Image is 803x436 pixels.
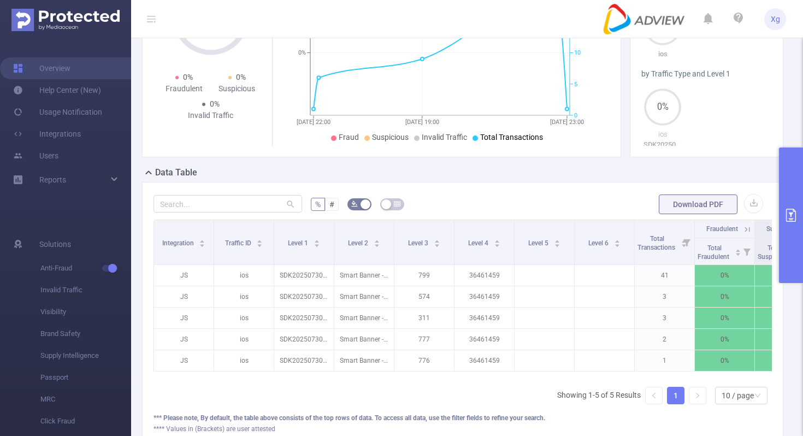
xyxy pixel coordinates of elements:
[766,225,799,233] span: Suspicious
[394,308,454,328] p: 311
[39,175,66,184] span: Reports
[274,329,334,350] p: SDK202507300707503of854krsljgy0j
[394,201,400,207] i: icon: table
[554,243,560,246] i: icon: caret-down
[214,286,274,307] p: ios
[668,387,684,404] a: 1
[40,279,131,301] span: Invalid Traffic
[274,350,334,371] p: SDK202507300707503of854krsljgy0j
[722,387,754,404] div: 10 / page
[557,387,641,404] li: Showing 1-5 of 5 Results
[334,308,394,328] p: Smart Banner - 320x50 [0]
[754,392,761,400] i: icon: down
[154,350,214,371] p: JS
[40,345,131,367] span: Supply Intelligence
[434,243,440,246] i: icon: caret-down
[339,133,359,142] span: Fraud
[635,286,694,307] p: 3
[351,201,358,207] i: icon: bg-colors
[468,239,490,247] span: Level 4
[274,265,334,286] p: SDK202507300707503of854krsljgy0j
[257,238,263,241] i: icon: caret-up
[40,301,131,323] span: Visibility
[574,112,577,119] tspan: 0
[434,238,440,241] i: icon: caret-up
[454,329,514,350] p: 36461459
[641,68,772,80] div: by Traffic Type and Level 1
[274,308,334,328] p: SDK202507300707503of854krsljgy0j
[739,238,754,264] i: Filter menu
[698,244,731,261] span: Total Fraudulent
[454,265,514,286] p: 36461459
[199,238,205,245] div: Sort
[689,387,706,404] li: Next Page
[641,49,685,60] p: ios
[155,166,197,179] h2: Data Table
[695,265,754,286] p: 0%
[13,123,81,145] a: Integrations
[257,243,263,246] i: icon: caret-down
[40,388,131,410] span: MRC
[374,243,380,246] i: icon: caret-down
[494,243,500,246] i: icon: caret-down
[771,8,780,30] span: Xg
[695,350,754,371] p: 0%
[394,350,454,371] p: 776
[550,119,584,126] tspan: [DATE] 23:00
[635,308,694,328] p: 3
[454,350,514,371] p: 36461459
[11,9,120,31] img: Protected Media
[394,286,454,307] p: 574
[199,243,205,246] i: icon: caret-down
[214,265,274,286] p: ios
[298,50,306,57] tspan: 0%
[394,329,454,350] p: 777
[40,323,131,345] span: Brand Safety
[735,248,741,251] i: icon: caret-up
[735,251,741,255] i: icon: caret-down
[39,169,66,191] a: Reports
[348,239,370,247] span: Level 2
[184,110,237,121] div: Invalid Traffic
[645,387,663,404] li: Previous Page
[158,83,211,95] div: Fraudulent
[374,238,380,241] i: icon: caret-up
[635,350,694,371] p: 1
[13,101,102,123] a: Usage Notification
[651,392,657,399] i: icon: left
[644,103,681,111] span: 0%
[211,83,264,95] div: Suspicious
[641,129,685,140] p: ios
[454,286,514,307] p: 36461459
[39,233,71,255] span: Solutions
[635,329,694,350] p: 2
[334,329,394,350] p: Smart Banner - 320x50 [0]
[422,133,467,142] span: Invalid Traffic
[154,286,214,307] p: JS
[153,413,772,423] div: *** Please note, By default, the table above consists of the top rows of data. To access all data...
[679,220,694,264] i: Filter menu
[153,424,772,434] div: **** Values in (Brackets) are user attested
[40,367,131,388] span: Passport
[154,329,214,350] p: JS
[13,145,58,167] a: Users
[314,238,320,245] div: Sort
[641,139,685,150] p: SDK202507300707503of854krsljgy0j
[695,308,754,328] p: 0%
[183,73,193,81] span: 0%
[13,57,70,79] a: Overview
[405,119,439,126] tspan: [DATE] 19:00
[706,225,738,233] span: Fraudulent
[162,239,196,247] span: Integration
[480,133,543,142] span: Total Transactions
[695,286,754,307] p: 0%
[334,265,394,286] p: Smart Banner - 320x50 [0]
[574,50,581,57] tspan: 10
[494,238,500,245] div: Sort
[214,350,274,371] p: ios
[199,238,205,241] i: icon: caret-up
[314,238,320,241] i: icon: caret-up
[40,410,131,432] span: Click Fraud
[236,73,246,81] span: 0%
